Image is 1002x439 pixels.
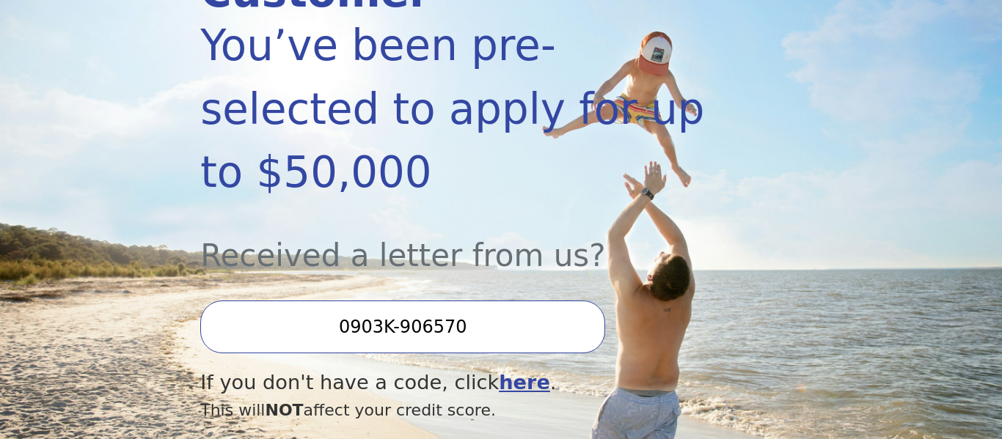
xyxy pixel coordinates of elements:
div: This will affect your credit score. [200,398,712,422]
div: If you don't have a code, click . [200,368,712,398]
a: here [499,371,550,394]
span: NOT [265,401,303,419]
div: Received a letter from us? [200,204,712,278]
div: You’ve been pre-selected to apply for up to $50,000 [200,14,712,204]
input: Enter your Offer Code: [200,300,605,353]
